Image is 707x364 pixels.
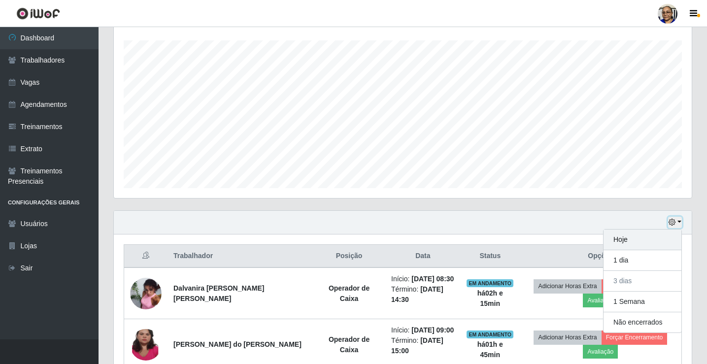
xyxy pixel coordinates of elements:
[385,245,461,268] th: Data
[520,245,682,268] th: Opções
[604,312,681,332] button: Não encerrados
[477,340,503,359] strong: há 01 h e 45 min
[604,271,681,292] button: 3 dias
[467,279,513,287] span: EM ANDAMENTO
[602,331,668,344] button: Forçar Encerramento
[130,272,162,315] img: 1750773531322.jpeg
[391,325,455,335] li: Início:
[391,335,455,356] li: Término:
[602,279,668,293] button: Forçar Encerramento
[411,275,454,283] time: [DATE] 08:30
[329,284,370,302] strong: Operador de Caixa
[173,284,264,302] strong: Dalvanira [PERSON_NAME] [PERSON_NAME]
[16,7,60,20] img: CoreUI Logo
[411,326,454,334] time: [DATE] 09:00
[391,284,455,305] li: Término:
[168,245,313,268] th: Trabalhador
[467,331,513,338] span: EM ANDAMENTO
[329,335,370,354] strong: Operador de Caixa
[391,274,455,284] li: Início:
[604,230,681,250] button: Hoje
[604,292,681,312] button: 1 Semana
[534,279,601,293] button: Adicionar Horas Extra
[477,289,503,307] strong: há 02 h e 15 min
[461,245,520,268] th: Status
[604,250,681,271] button: 1 dia
[583,294,618,307] button: Avaliação
[583,345,618,359] button: Avaliação
[534,331,601,344] button: Adicionar Horas Extra
[313,245,385,268] th: Posição
[173,340,302,348] strong: [PERSON_NAME] do [PERSON_NAME]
